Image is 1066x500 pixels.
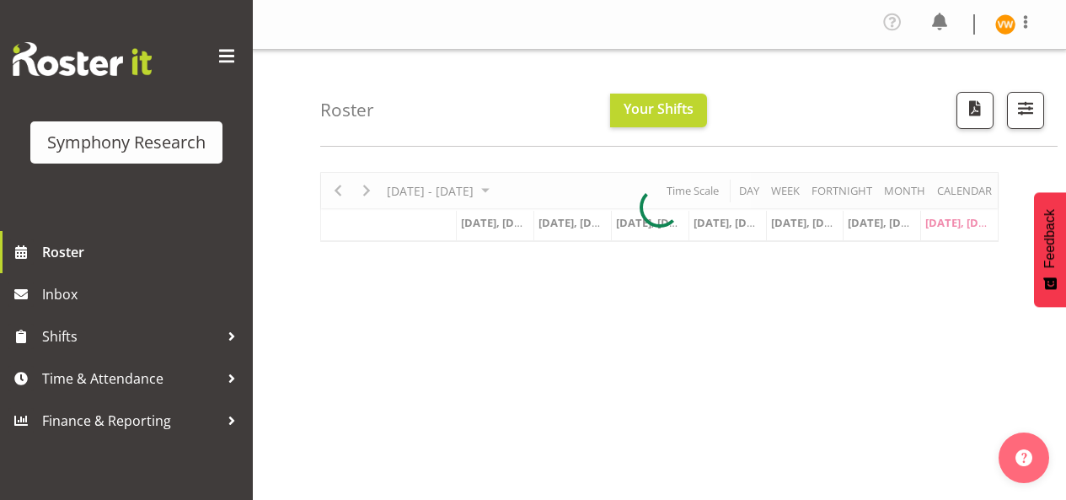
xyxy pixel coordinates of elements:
span: Shifts [42,324,219,349]
img: virginia-wheeler11875.jpg [995,14,1015,35]
span: Time & Attendance [42,366,219,391]
div: Symphony Research [47,130,206,155]
button: Feedback - Show survey [1034,192,1066,307]
button: Download a PDF of the roster according to the set date range. [956,92,994,129]
button: Filter Shifts [1007,92,1044,129]
img: Rosterit website logo [13,42,152,76]
span: Inbox [42,282,244,307]
span: Finance & Reporting [42,408,219,433]
button: Your Shifts [610,94,707,127]
h4: Roster [320,100,374,120]
span: Feedback [1042,209,1058,268]
span: Your Shifts [624,99,694,118]
img: help-xxl-2.png [1015,449,1032,466]
span: Roster [42,239,244,265]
